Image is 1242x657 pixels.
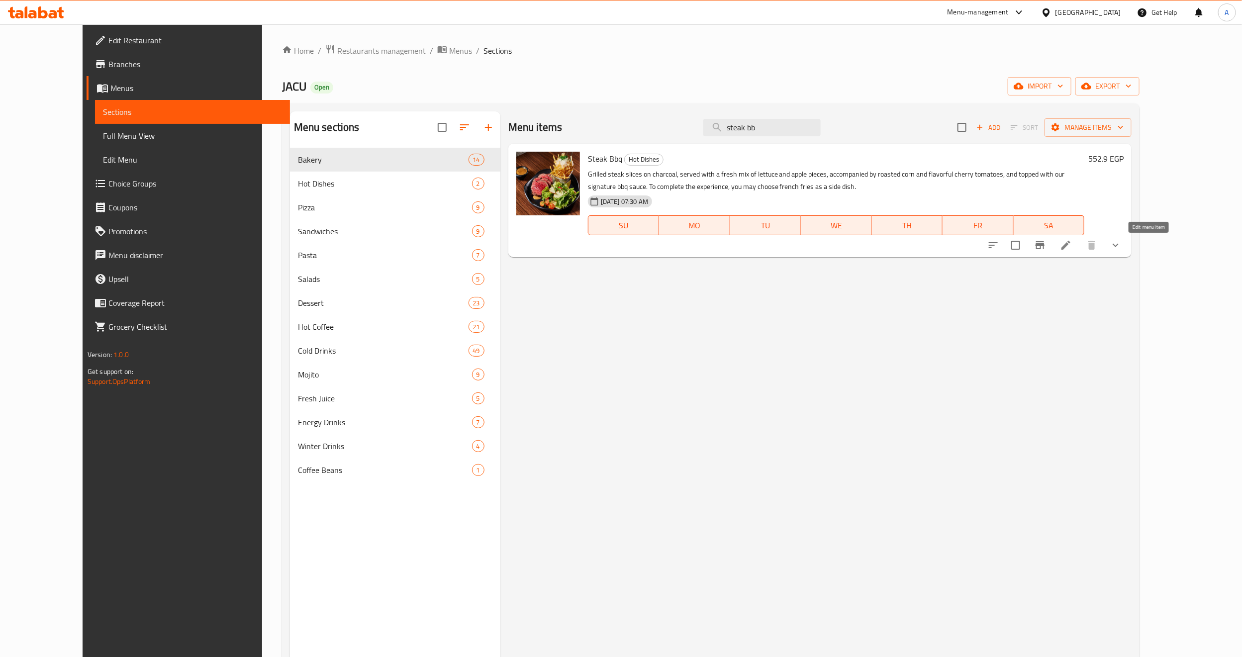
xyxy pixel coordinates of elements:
a: Menus [437,44,472,57]
div: Mojito9 [290,363,500,386]
span: 4 [473,442,484,451]
button: WE [801,215,871,235]
button: SU [588,215,659,235]
a: Full Menu View [95,124,290,148]
a: Upsell [87,267,290,291]
span: Get support on: [88,365,133,378]
div: items [469,154,484,166]
div: items [472,440,484,452]
span: Pasta [298,249,472,261]
span: Dessert [298,297,469,309]
span: Steak Bbq [588,151,622,166]
span: Sections [103,106,282,118]
span: Hot Coffee [298,321,469,333]
img: Steak Bbq [516,152,580,215]
span: TU [734,218,797,233]
span: 14 [469,155,484,165]
a: Edit Menu [95,148,290,172]
button: export [1075,77,1140,95]
div: items [472,369,484,380]
a: Menu disclaimer [87,243,290,267]
span: SA [1018,218,1080,233]
span: Select section first [1004,120,1045,135]
div: Coffee Beans1 [290,458,500,482]
div: items [472,249,484,261]
div: Open [310,82,333,94]
div: items [472,273,484,285]
span: Menus [110,82,282,94]
a: Branches [87,52,290,76]
span: Energy Drinks [298,416,472,428]
div: Pizza9 [290,195,500,219]
div: Energy Drinks7 [290,410,500,434]
span: Hot Dishes [298,178,472,189]
input: search [703,119,821,136]
li: / [430,45,433,57]
span: Grocery Checklist [108,321,282,333]
span: Manage items [1052,121,1124,134]
div: Winter Drinks4 [290,434,500,458]
div: Coffee Beans [298,464,472,476]
div: Salads5 [290,267,500,291]
span: import [1016,80,1063,93]
button: import [1008,77,1071,95]
button: SA [1014,215,1084,235]
span: Open [310,83,333,92]
span: [DATE] 07:30 AM [597,197,652,206]
span: Menu disclaimer [108,249,282,261]
span: Sections [483,45,512,57]
a: Choice Groups [87,172,290,195]
span: 9 [473,370,484,379]
span: Sandwiches [298,225,472,237]
a: Coupons [87,195,290,219]
li: / [318,45,321,57]
span: Select to update [1005,235,1026,256]
button: show more [1104,233,1128,257]
h2: Menu items [508,120,563,135]
span: Add item [972,120,1004,135]
span: Pizza [298,201,472,213]
p: Grilled steak slices on charcoal, served with a fresh mix of lettuce and apple pieces, accompanie... [588,168,1084,193]
span: 1 [473,466,484,475]
button: sort-choices [981,233,1005,257]
div: items [472,464,484,476]
h2: Menu sections [294,120,360,135]
div: Hot Dishes2 [290,172,500,195]
span: Edit Restaurant [108,34,282,46]
div: Menu-management [948,6,1009,18]
span: Restaurants management [337,45,426,57]
span: Select all sections [432,117,453,138]
h6: 552.9 EGP [1088,152,1124,166]
span: 49 [469,346,484,356]
span: Select section [952,117,972,138]
button: TH [872,215,943,235]
li: / [476,45,479,57]
a: Promotions [87,219,290,243]
div: Hot Coffee21 [290,315,500,339]
div: items [472,225,484,237]
span: Fresh Juice [298,392,472,404]
span: JACU [282,75,306,97]
div: Winter Drinks [298,440,472,452]
button: FR [943,215,1013,235]
div: items [472,178,484,189]
span: 1.0.0 [113,348,129,361]
a: Restaurants management [325,44,426,57]
span: Cold Drinks [298,345,469,357]
span: Choice Groups [108,178,282,189]
span: Bakery [298,154,469,166]
span: WE [805,218,867,233]
span: 9 [473,227,484,236]
span: MO [663,218,726,233]
span: A [1225,7,1229,18]
div: Bakery14 [290,148,500,172]
div: items [469,321,484,333]
span: Mojito [298,369,472,380]
a: Home [282,45,314,57]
